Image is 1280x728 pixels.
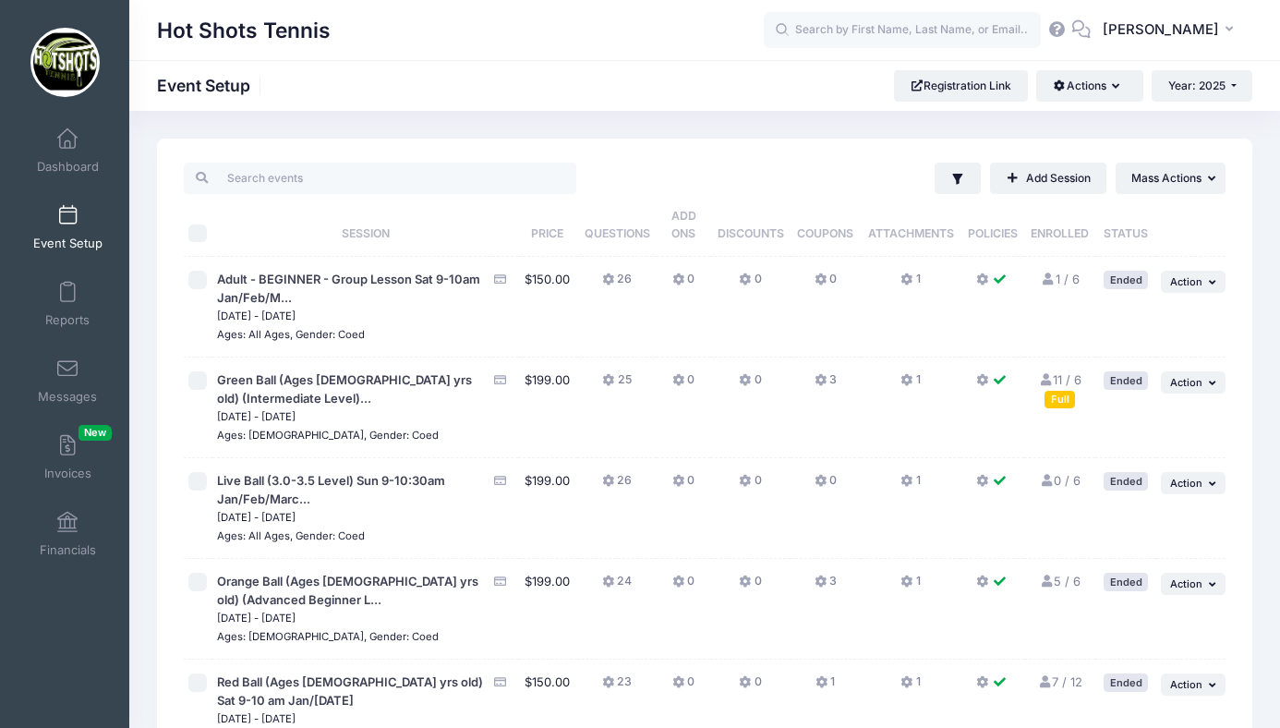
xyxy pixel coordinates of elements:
div: Ended [1104,472,1148,490]
button: [PERSON_NAME] [1091,9,1252,52]
input: Search by First Name, Last Name, or Email... [764,12,1041,49]
a: Event Setup [24,195,112,260]
button: 0 [672,673,694,700]
i: Accepting Credit Card Payments [492,676,507,688]
small: [DATE] - [DATE] [217,712,296,725]
small: [DATE] - [DATE] [217,612,296,625]
button: 26 [602,472,632,499]
button: 3 [815,371,837,398]
span: Attachments [868,226,954,240]
button: 0 [739,472,761,499]
button: 3 [815,573,837,600]
button: 1 [900,673,920,700]
a: 0 / 6 [1039,473,1081,488]
small: Ages: All Ages, Gender: Coed [217,328,365,341]
button: 1 [900,271,920,297]
button: 0 [672,371,694,398]
button: Mass Actions [1116,163,1226,194]
span: Policies [968,226,1018,240]
span: [PERSON_NAME] [1103,19,1219,40]
i: Accepting Credit Card Payments [492,576,507,588]
button: Action [1161,271,1226,293]
small: Ages: [DEMOGRAPHIC_DATA], Gender: Coed [217,630,439,643]
a: 1 / 6 [1041,272,1080,286]
button: 24 [602,573,632,600]
span: Action [1170,577,1202,590]
a: Financials [24,502,112,566]
span: Action [1170,678,1202,691]
small: [DATE] - [DATE] [217,410,296,423]
button: Actions [1036,70,1142,102]
span: Add Ons [671,209,696,240]
small: [DATE] - [DATE] [217,309,296,322]
a: Add Session [990,163,1106,194]
h1: Event Setup [157,76,266,95]
button: Year: 2025 [1152,70,1252,102]
button: 23 [602,673,632,700]
div: Ended [1104,271,1148,288]
button: 0 [672,472,694,499]
span: Year: 2025 [1168,79,1226,92]
button: Action [1161,472,1226,494]
h1: Hot Shots Tennis [157,9,331,52]
span: Mass Actions [1131,171,1202,185]
i: Accepting Credit Card Payments [492,374,507,386]
th: Session [212,194,517,257]
span: Invoices [44,466,91,481]
a: Dashboard [24,118,112,183]
div: Full [1045,391,1075,408]
a: Reports [24,272,112,336]
span: Event Setup [33,236,103,251]
td: $199.00 [518,458,577,559]
button: 0 [672,271,694,297]
button: 26 [602,271,632,297]
span: Action [1170,275,1202,288]
span: Red Ball (Ages [DEMOGRAPHIC_DATA] yrs old) Sat 9-10 am Jan/[DATE] [217,674,483,708]
a: InvoicesNew [24,425,112,490]
th: Discounts [710,194,791,257]
span: Orange Ball (Ages [DEMOGRAPHIC_DATA] yrs old) (Advanced Beginner L... [217,574,478,607]
button: Action [1161,673,1226,696]
span: Messages [38,389,97,405]
div: Ended [1104,573,1148,590]
button: 0 [672,573,694,600]
div: Ended [1104,673,1148,691]
a: 5 / 6 [1039,574,1081,588]
button: Action [1161,371,1226,394]
a: Messages [24,348,112,413]
small: [DATE] - [DATE] [217,511,296,524]
span: Adult - BEGINNER - Group Lesson Sat 9-10am Jan/Feb/M... [217,272,480,305]
th: Enrolled [1024,194,1096,257]
span: Reports [45,312,90,328]
i: Accepting Credit Card Payments [492,475,507,487]
a: Registration Link [894,70,1028,102]
td: $199.00 [518,358,577,458]
img: Hot Shots Tennis [30,28,100,97]
span: Action [1170,376,1202,389]
span: New [78,425,112,441]
button: 0 [815,472,837,499]
th: Attachments [861,194,961,257]
small: Ages: All Ages, Gender: Coed [217,529,365,542]
th: Status [1095,194,1155,257]
a: 11 / 6 Full [1038,372,1081,406]
button: 1 [900,573,920,600]
th: Add Ons [657,194,710,257]
th: Coupons [791,194,861,257]
span: Live Ball (3.0-3.5 Level) Sun 9-10:30am Jan/Feb/Marc... [217,473,445,506]
td: $150.00 [518,257,577,358]
div: Ended [1104,371,1148,389]
button: 1 [900,472,920,499]
button: 1 [900,371,920,398]
i: Accepting Credit Card Payments [492,273,507,285]
button: 25 [602,371,631,398]
button: Action [1161,573,1226,595]
input: Search events [184,163,576,194]
button: 0 [815,271,837,297]
button: 1 [815,673,835,700]
span: Dashboard [37,159,99,175]
span: Questions [585,226,650,240]
td: $199.00 [518,559,577,660]
button: 0 [739,573,761,600]
button: 0 [739,673,761,700]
